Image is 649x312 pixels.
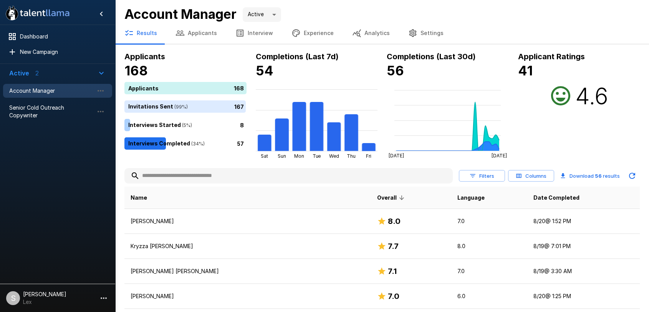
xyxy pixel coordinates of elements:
p: 7.0 [457,217,521,225]
b: 168 [124,63,148,78]
p: [PERSON_NAME] [131,217,365,225]
p: [PERSON_NAME] [PERSON_NAME] [131,267,365,275]
p: Kryzza [PERSON_NAME] [131,242,365,250]
span: Name [131,193,147,202]
p: [PERSON_NAME] [131,292,365,300]
button: Filters [459,170,505,182]
button: Download 56 results [557,168,623,184]
td: 8/20 @ 1:52 PM [527,209,640,234]
span: Language [457,193,485,202]
b: 54 [256,63,273,78]
button: Results [115,22,166,44]
button: Analytics [343,22,399,44]
b: 41 [518,63,533,78]
button: Columns [508,170,554,182]
div: Active [243,7,281,22]
b: Account Manager [124,6,237,22]
button: Settings [399,22,453,44]
span: Overall [377,193,407,202]
b: Applicant Ratings [518,52,585,61]
b: Completions (Last 30d) [387,52,476,61]
p: 168 [234,84,244,92]
tspan: Mon [294,153,304,159]
tspan: Fri [366,153,371,159]
p: 6.0 [457,292,521,300]
h6: 7.7 [388,240,399,252]
h2: 4.6 [575,82,608,110]
button: Updated Today - 10:35 AM [624,168,640,184]
tspan: Thu [347,153,356,159]
p: 8.0 [457,242,521,250]
b: 56 [387,63,404,78]
p: 8 [240,121,244,129]
p: 167 [234,102,244,110]
td: 8/20 @ 1:25 PM [527,284,640,309]
p: 7.0 [457,267,521,275]
button: Experience [282,22,343,44]
tspan: Tue [312,153,321,159]
td: 8/19 @ 7:01 PM [527,234,640,259]
b: Completions (Last 7d) [256,52,339,61]
p: 57 [237,139,244,147]
tspan: Sat [261,153,268,159]
h6: 8.0 [388,215,401,227]
td: 8/19 @ 3:30 AM [527,259,640,284]
b: Applicants [124,52,165,61]
button: Applicants [166,22,226,44]
h6: 7.0 [388,290,399,302]
tspan: Sun [278,153,286,159]
button: Interview [226,22,282,44]
tspan: Wed [329,153,339,159]
span: Date Completed [533,193,579,202]
tspan: [DATE] [492,153,507,159]
h6: 7.1 [388,265,397,277]
b: 56 [595,173,602,179]
tspan: [DATE] [389,153,404,159]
